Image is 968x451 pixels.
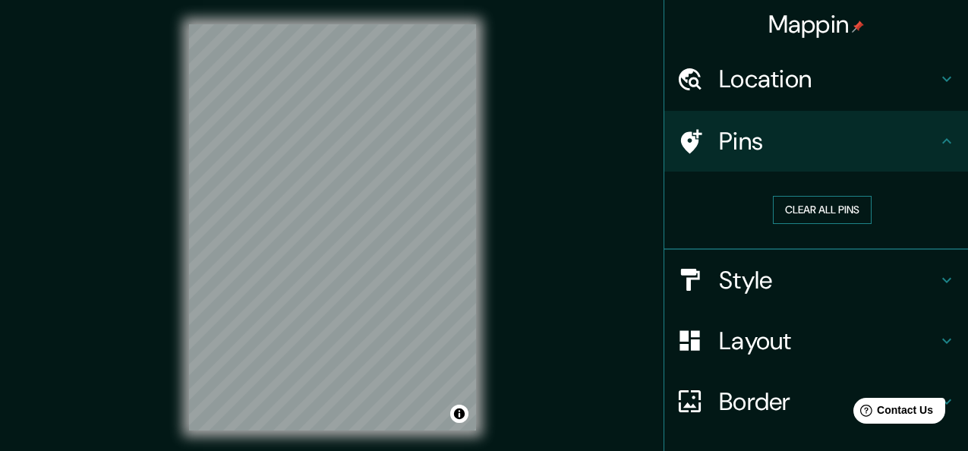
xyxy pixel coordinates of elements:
[450,405,468,423] button: Toggle attribution
[664,250,968,311] div: Style
[719,265,938,295] h4: Style
[719,64,938,94] h4: Location
[833,392,951,434] iframe: Help widget launcher
[664,311,968,371] div: Layout
[719,126,938,156] h4: Pins
[719,386,938,417] h4: Border
[852,20,864,33] img: pin-icon.png
[189,24,476,430] canvas: Map
[664,371,968,432] div: Border
[768,9,865,39] h4: Mappin
[664,49,968,109] div: Location
[664,111,968,172] div: Pins
[773,196,872,224] button: Clear all pins
[719,326,938,356] h4: Layout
